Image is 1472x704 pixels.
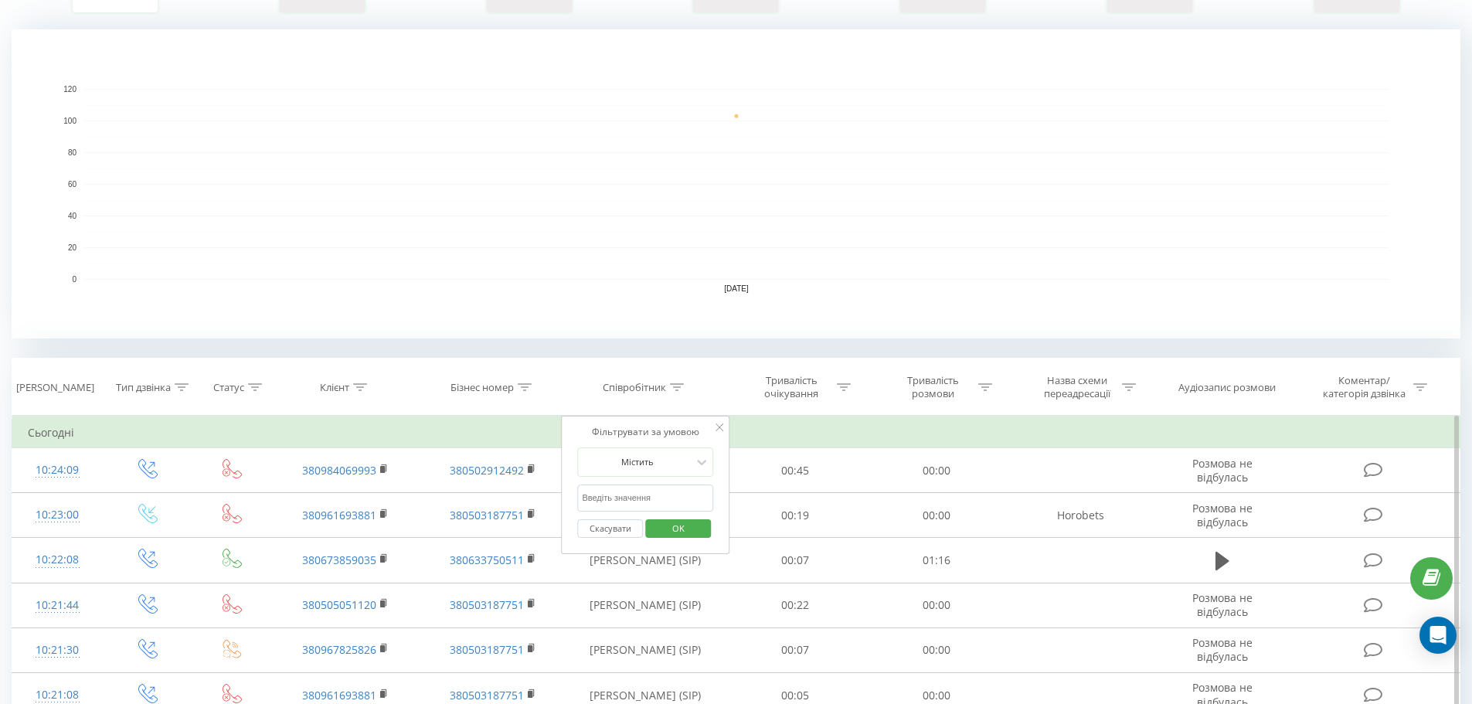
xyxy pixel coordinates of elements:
td: Сьогодні [12,417,1460,448]
div: [PERSON_NAME] [16,381,94,394]
td: 00:07 [725,538,866,583]
div: Фільтрувати за умовою [577,424,713,440]
div: Тривалість розмови [892,374,974,400]
td: 00:45 [725,448,866,493]
a: 380967825826 [302,642,376,657]
a: 380961693881 [302,508,376,522]
div: 10:21:44 [28,590,87,621]
div: Бізнес номер [450,381,514,394]
div: 10:22:08 [28,545,87,575]
div: 10:24:09 [28,455,87,485]
text: 80 [68,148,77,157]
text: 40 [68,212,77,220]
svg: A chart. [12,29,1460,338]
text: 0 [72,275,76,284]
a: 380984069993 [302,463,376,478]
td: 00:00 [866,493,1008,538]
td: 01:16 [866,538,1008,583]
text: [DATE] [724,284,749,293]
td: 00:07 [725,627,866,672]
td: [PERSON_NAME] (SIP) [566,538,725,583]
div: Аудіозапис розмови [1178,381,1276,394]
div: Коментар/категорія дзвінка [1319,374,1409,400]
div: 10:21:30 [28,635,87,665]
div: Клієнт [320,381,349,394]
td: 00:00 [866,627,1008,672]
div: Тип дзвінка [116,381,171,394]
text: 20 [68,243,77,252]
a: 380961693881 [302,688,376,702]
div: Співробітник [603,381,666,394]
td: 00:22 [725,583,866,627]
span: Розмова не відбулась [1192,501,1253,529]
td: 00:00 [866,448,1008,493]
a: 380503187751 [450,597,524,612]
div: Назва схеми переадресації [1035,374,1118,400]
span: OK [657,516,700,540]
td: 00:19 [725,493,866,538]
span: Розмова не відбулась [1192,635,1253,664]
a: 380505051120 [302,597,376,612]
text: 120 [63,85,76,94]
td: Horobets [1007,493,1154,538]
span: Розмова не відбулась [1192,456,1253,485]
div: Статус [213,381,244,394]
div: 10:23:00 [28,500,87,530]
a: 380502912492 [450,463,524,478]
input: Введіть значення [577,485,713,512]
a: 380503187751 [450,688,524,702]
a: 380633750511 [450,553,524,567]
text: 60 [68,180,77,189]
td: [PERSON_NAME] (SIP) [566,627,725,672]
button: Скасувати [577,519,643,539]
a: 380673859035 [302,553,376,567]
a: 380503187751 [450,508,524,522]
span: Розмова не відбулась [1192,590,1253,619]
div: Open Intercom Messenger [1419,617,1457,654]
div: Тривалість очікування [750,374,833,400]
td: [PERSON_NAME] (SIP) [566,583,725,627]
td: 00:00 [866,583,1008,627]
button: OK [645,519,711,539]
a: 380503187751 [450,642,524,657]
text: 100 [63,117,76,125]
